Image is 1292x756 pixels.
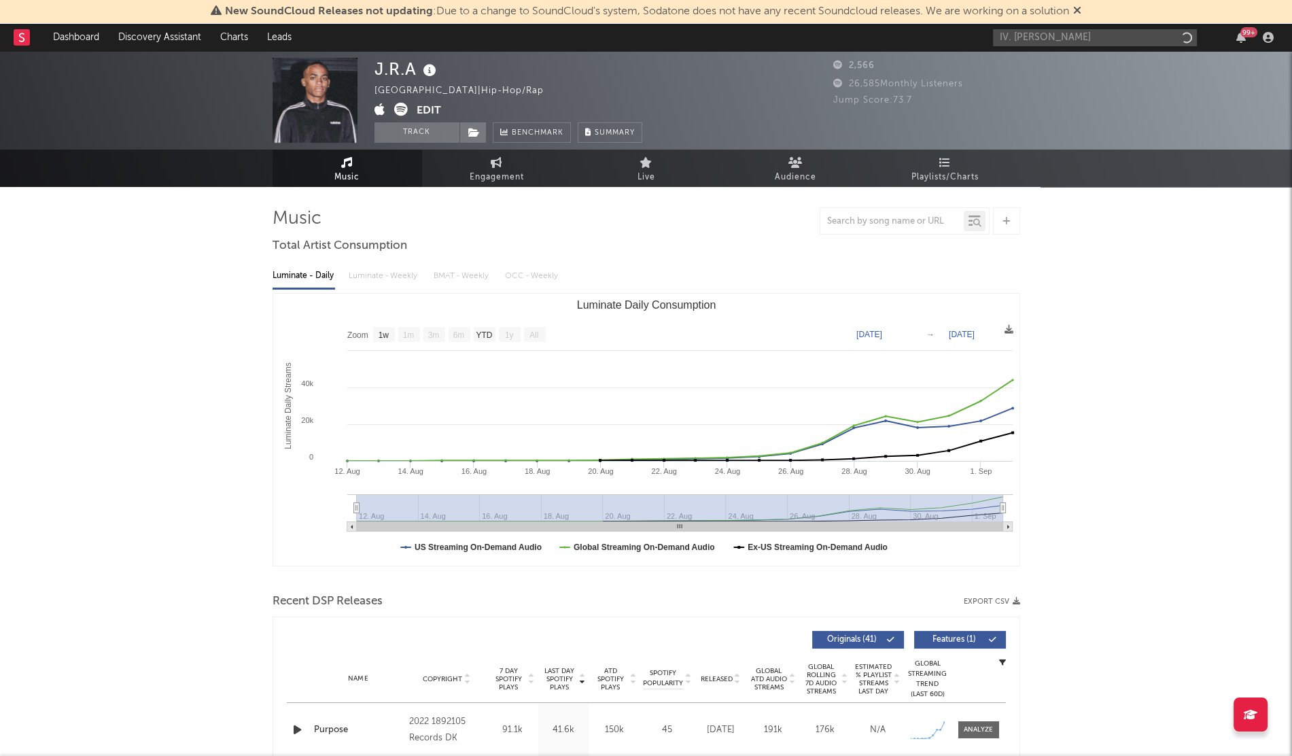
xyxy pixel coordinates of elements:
button: Export CSV [964,598,1020,606]
text: 20k [301,416,313,424]
span: ATD Spotify Plays [593,667,629,691]
div: Name [314,674,403,684]
div: [GEOGRAPHIC_DATA] | Hip-Hop/Rap [374,83,559,99]
text: 14. Aug [398,467,423,475]
text: Zoom [347,330,368,340]
text: Luminate Daily Consumption [576,299,716,311]
span: Recent DSP Releases [273,594,383,610]
span: Live [638,169,655,186]
text: 1. Sep [970,467,992,475]
a: Leads [258,24,301,51]
text: 22. Aug [651,467,676,475]
text: All [529,330,538,340]
div: 176k [803,723,848,737]
div: 99 + [1240,27,1257,37]
a: Audience [721,150,871,187]
span: Jump Score: 73.7 [833,96,912,105]
span: 2,566 [833,61,875,70]
text: 6m [453,330,464,340]
text: 40k [301,379,313,388]
div: Luminate - Daily [273,264,335,288]
text: Ex-US Streaming On-Demand Audio [748,543,888,552]
text: 1y [504,330,513,340]
div: 91.1k [491,723,535,737]
button: Summary [578,122,642,143]
div: [DATE] [698,723,744,737]
div: J.R.A [374,58,440,80]
a: Discovery Assistant [109,24,211,51]
span: Features ( 1 ) [923,636,985,644]
text: Luminate Daily Streams [283,362,293,449]
span: Music [334,169,360,186]
span: Total Artist Consumption [273,238,407,254]
button: Features(1) [914,631,1006,649]
span: Estimated % Playlist Streams Last Day [855,663,892,695]
text: 3m [427,330,439,340]
div: 41.6k [542,723,586,737]
span: Global ATD Audio Streams [750,667,788,691]
text: 1m [402,330,414,340]
div: 191k [750,723,796,737]
text: 20. Aug [588,467,613,475]
text: 24. Aug [714,467,739,475]
span: Copyright [423,675,462,683]
text: 28. Aug [841,467,867,475]
text: 16. Aug [461,467,486,475]
span: New SoundCloud Releases not updating [225,6,433,17]
text: 26. Aug [778,467,803,475]
div: Global Streaming Trend (Last 60D) [907,659,948,700]
input: Search for artists [993,29,1197,46]
text: Global Streaming On-Demand Audio [573,543,714,552]
span: Playlists/Charts [911,169,979,186]
div: N/A [855,723,901,737]
a: Playlists/Charts [871,150,1020,187]
button: Originals(41) [812,631,904,649]
text: [DATE] [949,330,975,339]
text: 12. Aug [334,467,360,475]
span: Engagement [470,169,524,186]
span: 26,585 Monthly Listeners [833,80,963,88]
span: Dismiss [1073,6,1081,17]
text: US Streaming On-Demand Audio [415,543,542,552]
a: Purpose [314,723,403,737]
span: : Due to a change to SoundCloud's system, Sodatone does not have any recent Soundcloud releases. ... [225,6,1069,17]
text: [DATE] [856,330,882,339]
span: Originals ( 41 ) [821,636,884,644]
span: Benchmark [512,125,563,141]
span: Last Day Spotify Plays [542,667,578,691]
text: → [926,330,935,339]
button: Track [374,122,459,143]
a: Benchmark [493,122,571,143]
div: 2022 1892105 Records DK [409,714,483,746]
span: Released [701,675,733,683]
svg: Luminate Daily Consumption [273,294,1019,566]
text: 0 [309,453,313,461]
div: 45 [644,723,691,737]
div: 150k [593,723,637,737]
a: Dashboard [43,24,109,51]
input: Search by song name or URL [820,216,964,227]
text: 1w [378,330,389,340]
a: Charts [211,24,258,51]
text: 18. Aug [525,467,550,475]
span: Global Rolling 7D Audio Streams [803,663,840,695]
span: Spotify Popularity [643,668,683,689]
button: Edit [417,103,441,120]
span: 7 Day Spotify Plays [491,667,527,691]
a: Live [572,150,721,187]
button: 99+ [1236,32,1246,43]
a: Engagement [422,150,572,187]
text: YTD [476,330,492,340]
span: Audience [775,169,816,186]
text: 30. Aug [905,467,930,475]
span: Summary [595,129,635,137]
a: Music [273,150,422,187]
